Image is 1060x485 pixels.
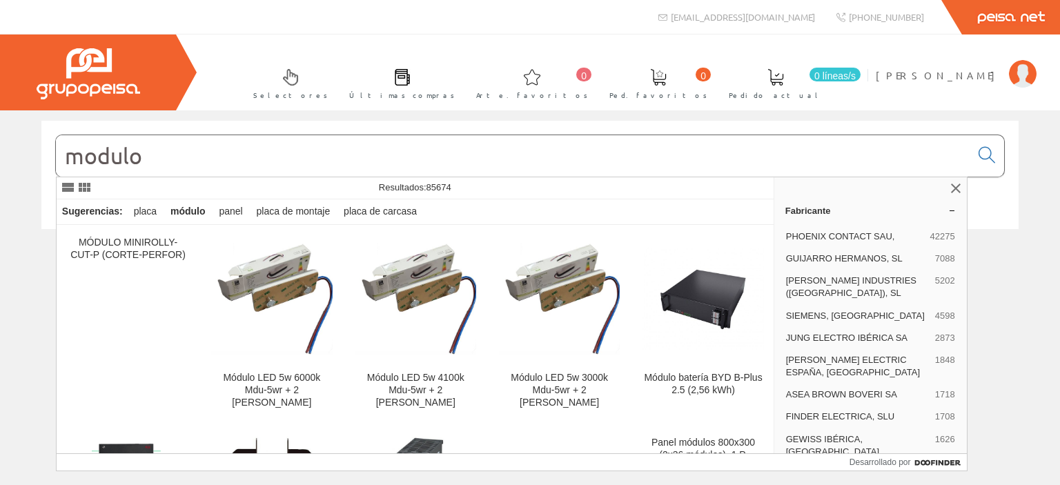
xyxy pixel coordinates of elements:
font: [PERSON_NAME] ELECTRIC ESPAÑA, [GEOGRAPHIC_DATA] [786,355,920,377]
img: Módulo LED 5w 4100k Mdu-5wr + 2 imanes Kadylux [355,243,476,355]
a: Módulo LED 5w 4100k Mdu-5wr + 2 imanes Kadylux Módulo LED 5w 4100k Mdu-5wr + 2 [PERSON_NAME] [344,226,487,425]
img: Grupo Peisa [37,48,140,99]
font: Módulo LED 5w 6000k Mdu-5wr + 2 [PERSON_NAME] [223,372,320,408]
a: Selectores [239,57,335,108]
font: 1718 [935,389,955,399]
font: panel [219,206,242,217]
font: Módulo LED 5w 3000k Mdu-5wr + 2 [PERSON_NAME] [511,372,608,408]
font: 2873 [935,333,955,343]
font: JUNG ELECTRO IBÉRICA SA [786,333,907,343]
font: Ped. favoritos [609,90,707,100]
font: 85674 [426,182,451,192]
a: Desarrollado por [850,454,967,471]
font: Módulo LED 5w 4100k Mdu-5wr + 2 [PERSON_NAME] [367,372,464,408]
font: Arte. favoritos [476,90,588,100]
font: 0 líneas/s [814,70,856,81]
a: MÓDULO MINIROLLY-CUT-P (CORTE-PERFOR) [57,226,199,425]
a: Módulo LED 5w 6000k Mdu-5wr + 2 imanes Kadylux Módulo LED 5w 6000k Mdu-5wr + 2 [PERSON_NAME] [200,226,343,425]
font: 1708 [935,411,955,422]
font: placa de carcasa [344,206,417,217]
font: FINDER ELECTRICA, SLU [786,411,894,422]
a: Módulo LED 5w 3000k Mdu-5wr + 2 imanes Kadylux Módulo LED 5w 3000k Mdu-5wr + 2 [PERSON_NAME] [488,226,631,425]
font: Panel módulos 800x300 (2x36 módulos), 1 P. [651,437,755,460]
font: Desarrollado por [850,457,911,467]
font: Últimas compras [349,90,455,100]
font: GUIJARRO HERMANOS, SL [786,253,903,264]
font: placa [134,206,157,217]
font: MÓDULO MINIROLLY-CUT-P (CORTE-PERFOR) [70,237,186,260]
img: Módulo LED 5w 6000k Mdu-5wr + 2 imanes Kadylux [211,243,332,355]
font: [PHONE_NUMBER] [849,11,924,23]
font: 5202 [935,275,955,286]
a: Módulo batería BYD B-Plus 2.5 (2,56 kWh) Módulo batería BYD B-Plus 2.5 (2,56 kWh) [631,226,774,425]
font: 4598 [935,310,955,321]
font: Selectores [253,90,328,100]
font: ASEA BROWN BOVERI SA [786,389,897,399]
img: Módulo batería BYD B-Plus 2.5 (2,56 kWh) [642,248,763,350]
img: Módulo LED 5w 3000k Mdu-5wr + 2 imanes Kadylux [499,243,620,355]
font: 42275 [930,231,955,241]
font: Fabricante [785,206,831,216]
font: [PERSON_NAME] [876,69,1002,81]
font: Pedido actual [729,90,823,100]
font: SIEMENS, [GEOGRAPHIC_DATA] [786,310,925,321]
font: placa de montaje [257,206,331,217]
font: Sugerencias: [62,206,123,217]
font: Resultados: [379,182,426,192]
font: Módulo batería BYD B-Plus 2.5 (2,56 kWh) [644,372,762,395]
font: [PERSON_NAME] INDUSTRIES ([GEOGRAPHIC_DATA]), SL [786,275,916,298]
a: Últimas compras [335,57,462,108]
a: [PERSON_NAME] [876,57,1037,70]
font: 0 [700,70,706,81]
font: módulo [170,206,206,217]
font: [EMAIL_ADDRESS][DOMAIN_NAME] [671,11,815,23]
a: Fabricante [774,199,967,221]
input: Buscar... [56,135,970,177]
font: GEWISS IBÉRICA, [GEOGRAPHIC_DATA] [786,434,879,457]
font: 1848 [935,355,955,365]
font: 1626 [935,434,955,444]
font: 0 [581,70,587,81]
font: 7088 [935,253,955,264]
font: PHOENIX CONTACT SAU, [786,231,895,241]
